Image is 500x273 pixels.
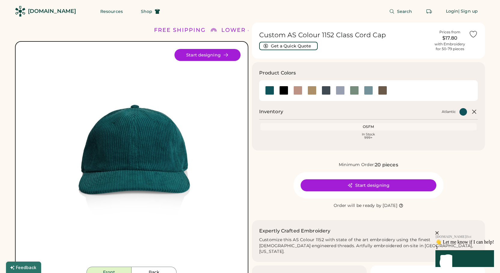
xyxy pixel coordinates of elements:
[259,69,296,77] h3: Product Colors
[259,108,283,115] h2: Inventory
[399,196,498,272] iframe: Front Chat
[221,26,282,34] div: LOWER 48 STATES
[383,203,397,209] div: [DATE]
[174,49,241,61] button: Start designing
[382,5,420,17] button: Search
[397,9,412,14] span: Search
[446,8,459,14] div: Login
[93,5,130,17] button: Resources
[439,30,460,35] div: Prices from
[301,179,436,191] button: Start designing
[334,203,382,209] div: Order will be ready by
[259,42,318,50] button: Get a Quick Quote
[339,162,375,168] div: Minimum Order:
[134,5,167,17] button: Shop
[375,161,398,168] div: 20 pieces
[423,5,435,17] button: Retrieve an order
[262,124,476,129] div: OSFM
[28,8,76,15] div: [DOMAIN_NAME]
[23,49,241,267] img: 1152 - Atlantic Front Image
[141,9,152,14] span: Shop
[15,6,26,17] img: Rendered Logo - Screens
[435,42,465,51] div: with Embroidery for 50-79 pieces
[259,237,478,255] div: Customize this AS Colour 1152 with state of the art embroidery using the finest [DEMOGRAPHIC_DATA...
[259,227,331,235] h2: Expertly Crafted Embroidery
[262,133,476,139] div: In Stock 999+
[23,49,241,267] div: 1152 Style Image
[435,35,465,42] div: $17.80
[458,8,478,14] div: | Sign up
[442,109,456,114] div: Atlantic
[154,26,206,34] div: FREE SHIPPING
[259,31,431,39] h1: Custom AS Colour 1152 Class Cord Cap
